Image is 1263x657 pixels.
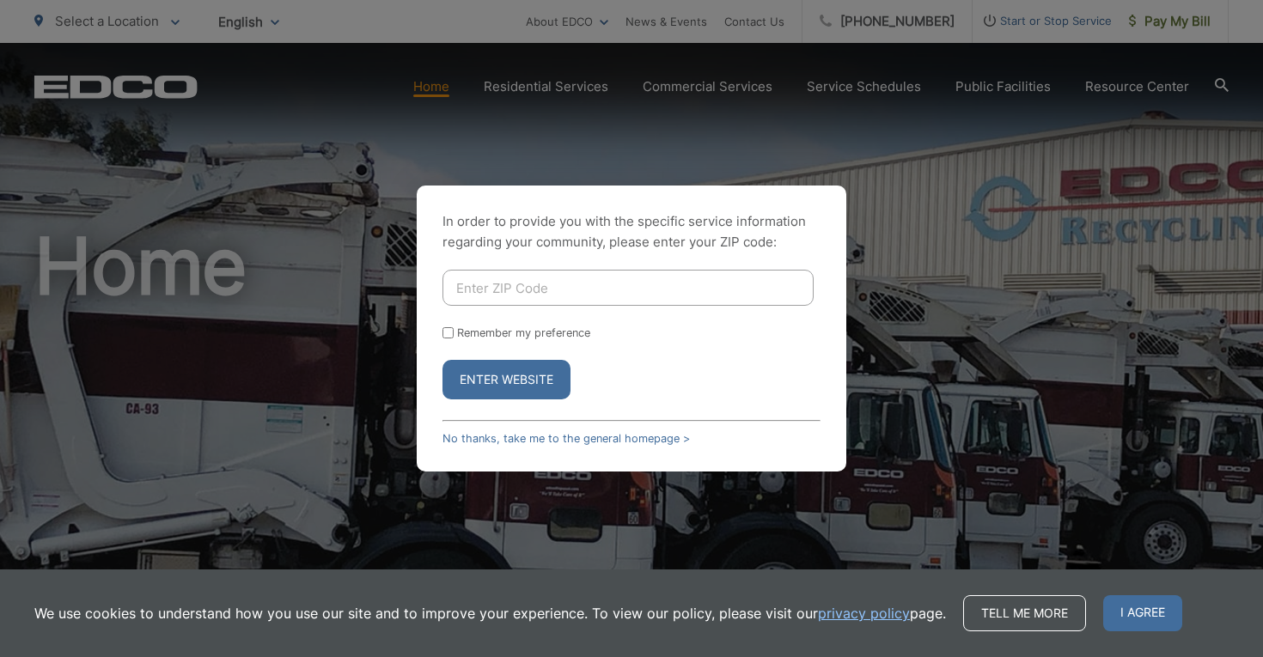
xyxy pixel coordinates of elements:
span: I agree [1103,595,1182,631]
button: Enter Website [442,360,570,399]
input: Enter ZIP Code [442,270,814,306]
label: Remember my preference [457,326,590,339]
a: Tell me more [963,595,1086,631]
p: We use cookies to understand how you use our site and to improve your experience. To view our pol... [34,603,946,624]
a: privacy policy [818,603,910,624]
p: In order to provide you with the specific service information regarding your community, please en... [442,211,821,252]
a: No thanks, take me to the general homepage > [442,432,690,445]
